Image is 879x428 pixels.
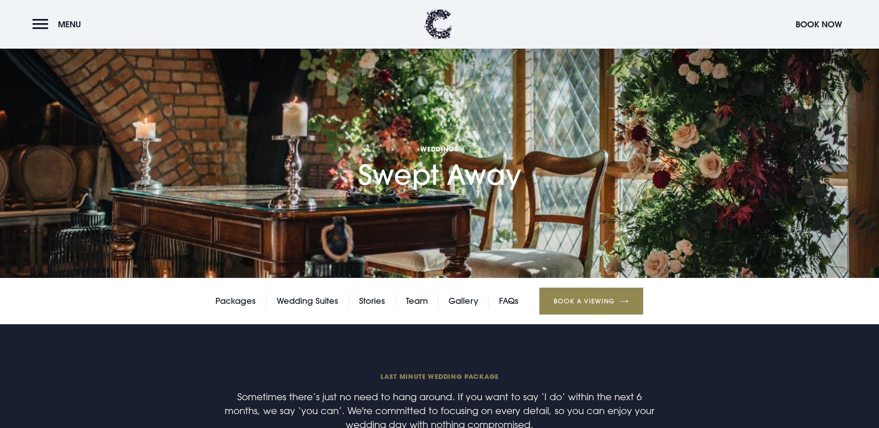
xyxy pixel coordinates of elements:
[215,294,256,308] a: Packages
[499,294,519,308] a: FAQs
[791,14,847,34] button: Book Now
[58,19,81,30] span: Menu
[539,288,643,315] a: Book a Viewing
[449,294,478,308] a: Gallery
[277,294,338,308] a: Wedding Suites
[32,14,86,34] button: Menu
[424,9,452,39] img: Clandeboye Lodge
[358,91,521,191] h1: Swept Away
[219,372,660,381] span: Last minute wedding package
[358,145,521,153] span: Weddings
[406,294,428,308] a: Team
[359,294,385,308] a: Stories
